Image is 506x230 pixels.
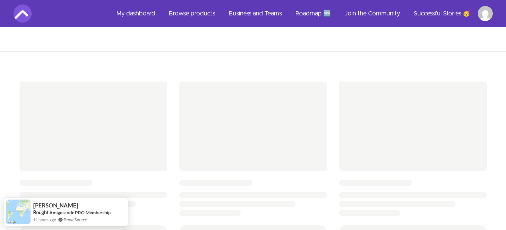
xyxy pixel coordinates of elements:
[163,5,221,23] a: Browse products
[408,5,476,23] a: Successful Stories 🥳
[110,5,161,23] a: My dashboard
[110,5,493,23] nav: Main
[6,200,31,224] img: provesource social proof notification image
[33,209,49,215] span: Bought
[49,209,111,216] a: Amigoscode PRO Membership
[223,5,288,23] a: Business and Teams
[338,5,406,23] a: Join the Community
[289,5,337,23] a: Roadmap 🆕
[14,5,32,23] img: Amigoscode logo
[33,202,78,209] span: [PERSON_NAME]
[33,216,56,223] span: 11 hours ago
[478,6,493,21] img: Profile image for Syed Abdul Rafay Ali
[64,216,87,223] a: ProveSource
